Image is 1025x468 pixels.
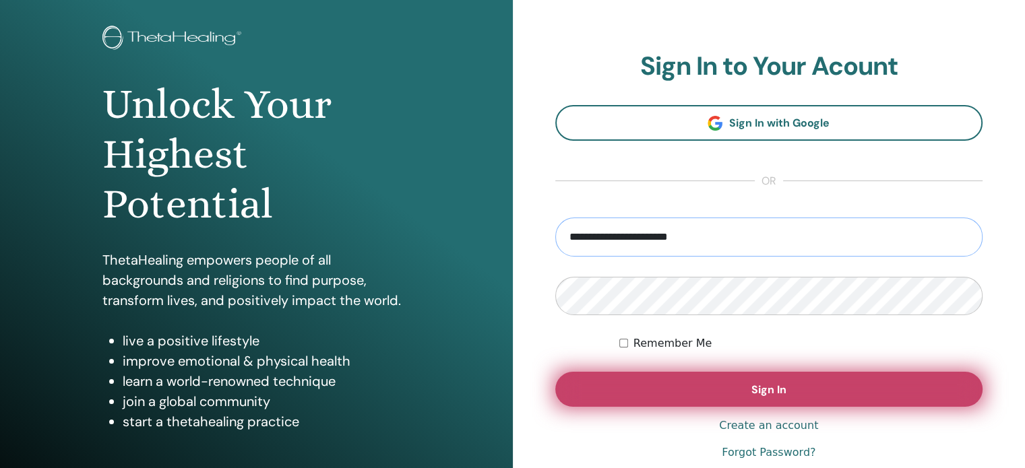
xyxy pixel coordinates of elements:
[555,51,983,82] h2: Sign In to Your Acount
[719,417,818,434] a: Create an account
[555,105,983,141] a: Sign In with Google
[102,250,410,310] p: ThetaHealing empowers people of all backgrounds and religions to find purpose, transform lives, a...
[123,331,410,351] li: live a positive lifestyle
[722,444,815,461] a: Forgot Password?
[619,335,983,352] div: Keep me authenticated indefinitely or until I manually logout
[755,173,783,189] span: or
[123,371,410,391] li: learn a world-renowned technique
[751,382,786,397] span: Sign In
[102,79,410,230] h1: Unlock Your Highest Potential
[123,411,410,432] li: start a thetahealing practice
[729,116,830,130] span: Sign In with Google
[555,372,983,407] button: Sign In
[123,391,410,411] li: join a global community
[633,335,712,352] label: Remember Me
[123,351,410,371] li: improve emotional & physical health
